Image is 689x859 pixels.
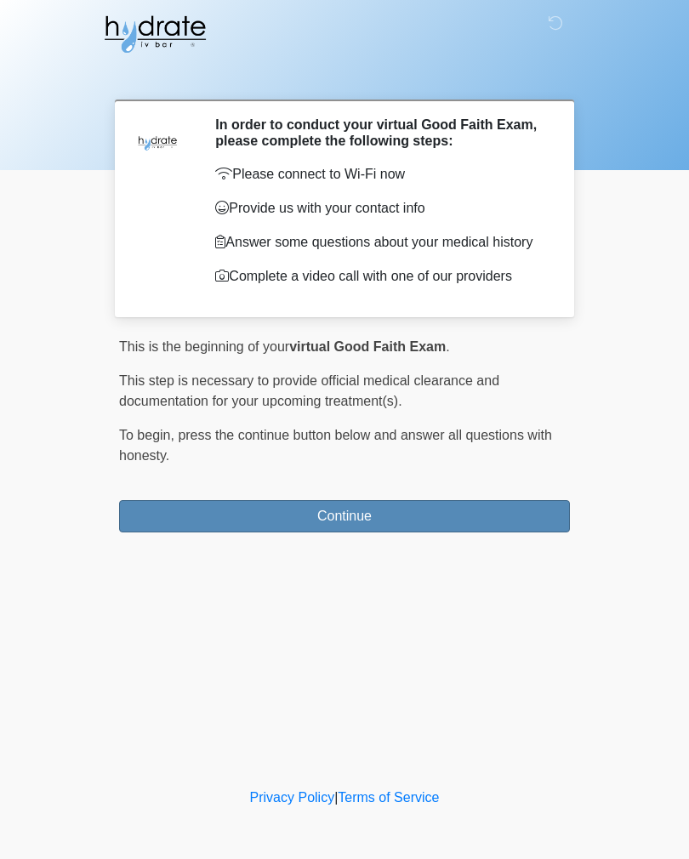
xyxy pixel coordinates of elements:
span: This step is necessary to provide official medical clearance and documentation for your upcoming ... [119,373,499,408]
h1: ‎ ‎ ‎ [106,61,583,93]
h2: In order to conduct your virtual Good Faith Exam, please complete the following steps: [215,117,544,149]
a: Privacy Policy [250,790,335,805]
a: Terms of Service [338,790,439,805]
p: Complete a video call with one of our providers [215,266,544,287]
strong: virtual Good Faith Exam [289,339,446,354]
p: Answer some questions about your medical history [215,232,544,253]
p: Please connect to Wi-Fi now [215,164,544,185]
span: . [446,339,449,354]
a: | [334,790,338,805]
span: To begin, [119,428,178,442]
img: Agent Avatar [132,117,183,168]
p: Provide us with your contact info [215,198,544,219]
img: Hydrate IV Bar - Fort Collins Logo [102,13,208,55]
button: Continue [119,500,570,532]
span: press the continue button below and answer all questions with honesty. [119,428,552,463]
span: This is the beginning of your [119,339,289,354]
